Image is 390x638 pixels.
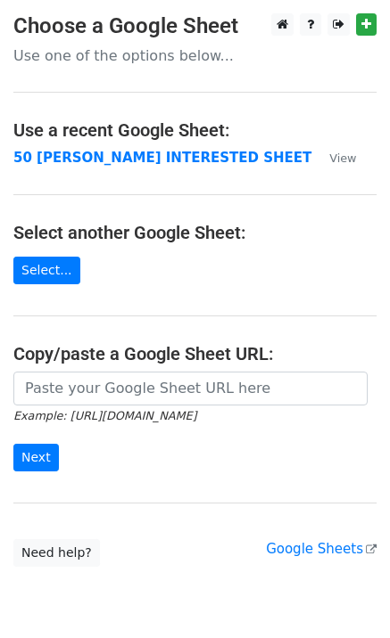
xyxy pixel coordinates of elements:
[13,409,196,422] small: Example: [URL][DOMAIN_NAME]
[13,444,59,471] input: Next
[13,343,377,364] h4: Copy/paste a Google Sheet URL:
[13,372,368,405] input: Paste your Google Sheet URL here
[13,13,377,39] h3: Choose a Google Sheet
[13,539,100,567] a: Need help?
[311,150,356,166] a: View
[266,541,377,557] a: Google Sheets
[13,257,80,284] a: Select...
[329,151,356,165] small: View
[13,150,311,166] a: 50 [PERSON_NAME] INTERESTED SHEET
[13,222,377,243] h4: Select another Google Sheet:
[13,46,377,65] p: Use one of the options below...
[13,119,377,141] h4: Use a recent Google Sheet:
